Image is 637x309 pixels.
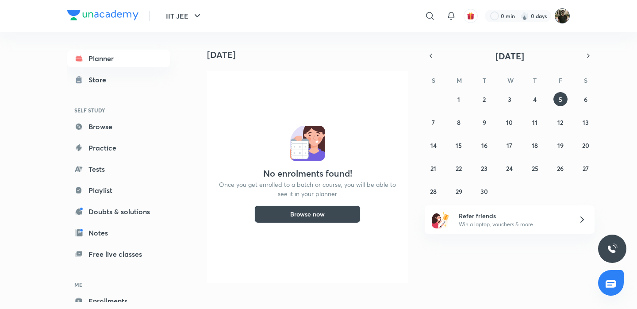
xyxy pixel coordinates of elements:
[457,76,462,85] abbr: Monday
[557,141,564,150] abbr: September 19, 2025
[495,50,524,62] span: [DATE]
[67,277,170,292] h6: ME
[503,138,517,152] button: September 17, 2025
[584,95,587,104] abbr: September 6, 2025
[553,115,568,129] button: September 12, 2025
[452,138,466,152] button: September 15, 2025
[464,9,478,23] button: avatar
[432,211,449,228] img: referral
[528,115,542,129] button: September 11, 2025
[583,118,589,127] abbr: September 13, 2025
[532,164,538,173] abbr: September 25, 2025
[483,76,486,85] abbr: Tuesday
[432,76,435,85] abbr: Sunday
[437,50,582,62] button: [DATE]
[67,160,170,178] a: Tests
[452,161,466,175] button: September 22, 2025
[557,118,563,127] abbr: September 12, 2025
[508,95,511,104] abbr: September 3, 2025
[290,126,325,161] img: No events
[161,7,208,25] button: IIT JEE
[67,245,170,263] a: Free live classes
[607,243,618,254] img: ttu
[263,168,352,179] h4: No enrolments found!
[584,76,587,85] abbr: Saturday
[218,180,397,198] p: Once you get enrolled to a batch or course, you will be able to see it in your planner
[254,205,361,223] button: Browse now
[67,50,170,67] a: Planner
[457,95,460,104] abbr: September 1, 2025
[430,141,437,150] abbr: September 14, 2025
[456,164,462,173] abbr: September 22, 2025
[582,141,589,150] abbr: September 20, 2025
[553,161,568,175] button: September 26, 2025
[67,203,170,220] a: Doubts & solutions
[67,71,170,89] a: Store
[559,95,562,104] abbr: September 5, 2025
[467,12,475,20] img: avatar
[67,139,170,157] a: Practice
[483,118,486,127] abbr: September 9, 2025
[477,161,491,175] button: September 23, 2025
[67,10,138,20] img: Company Logo
[507,76,514,85] abbr: Wednesday
[506,164,513,173] abbr: September 24, 2025
[452,92,466,106] button: September 1, 2025
[477,92,491,106] button: September 2, 2025
[557,164,564,173] abbr: September 26, 2025
[477,184,491,198] button: September 30, 2025
[532,141,538,150] abbr: September 18, 2025
[481,164,487,173] abbr: September 23, 2025
[459,220,568,228] p: Win a laptop, vouchers & more
[520,12,529,20] img: streak
[430,164,436,173] abbr: September 21, 2025
[426,138,441,152] button: September 14, 2025
[503,115,517,129] button: September 10, 2025
[555,8,570,23] img: Chiranjeevi Chandan
[430,187,437,196] abbr: September 28, 2025
[67,224,170,242] a: Notes
[67,10,138,23] a: Company Logo
[532,118,537,127] abbr: September 11, 2025
[583,164,589,173] abbr: September 27, 2025
[528,92,542,106] button: September 4, 2025
[579,115,593,129] button: September 13, 2025
[67,103,170,118] h6: SELF STUDY
[67,118,170,135] a: Browse
[88,74,111,85] div: Store
[483,95,486,104] abbr: September 2, 2025
[533,95,537,104] abbr: September 4, 2025
[452,184,466,198] button: September 29, 2025
[507,141,512,150] abbr: September 17, 2025
[579,161,593,175] button: September 27, 2025
[481,141,487,150] abbr: September 16, 2025
[528,138,542,152] button: September 18, 2025
[456,187,462,196] abbr: September 29, 2025
[477,115,491,129] button: September 9, 2025
[506,118,513,127] abbr: September 10, 2025
[426,184,441,198] button: September 28, 2025
[553,92,568,106] button: September 5, 2025
[579,92,593,106] button: September 6, 2025
[426,161,441,175] button: September 21, 2025
[452,115,466,129] button: September 8, 2025
[503,92,517,106] button: September 3, 2025
[533,76,537,85] abbr: Thursday
[207,50,415,60] h4: [DATE]
[477,138,491,152] button: September 16, 2025
[67,182,170,199] a: Playlist
[553,138,568,152] button: September 19, 2025
[480,187,488,196] abbr: September 30, 2025
[559,76,562,85] abbr: Friday
[457,118,460,127] abbr: September 8, 2025
[503,161,517,175] button: September 24, 2025
[459,211,568,220] h6: Refer friends
[456,141,462,150] abbr: September 15, 2025
[432,118,435,127] abbr: September 7, 2025
[528,161,542,175] button: September 25, 2025
[426,115,441,129] button: September 7, 2025
[579,138,593,152] button: September 20, 2025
